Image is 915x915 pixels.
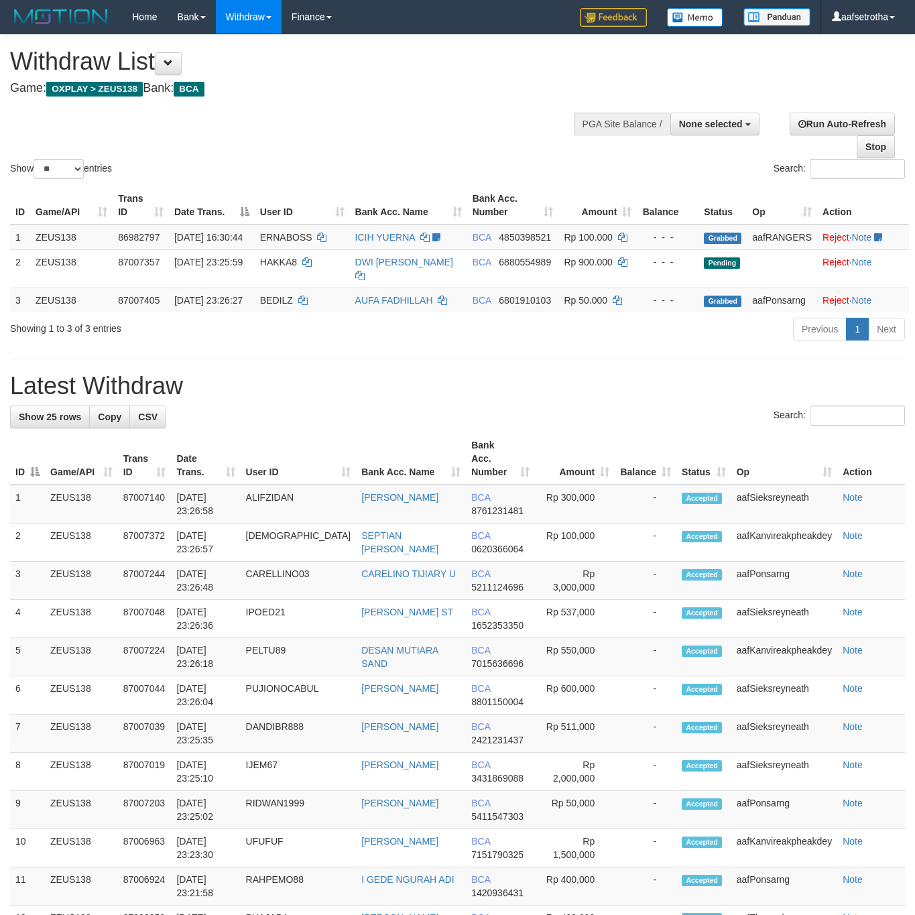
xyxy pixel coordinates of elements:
td: 87007203 [118,791,172,829]
a: [PERSON_NAME] [361,721,438,732]
span: Copy 8761231481 to clipboard [471,505,524,516]
span: Copy 8801150004 to clipboard [471,696,524,707]
td: Rp 100,000 [535,524,615,562]
td: Rp 50,000 [535,791,615,829]
a: [PERSON_NAME] [361,798,438,808]
td: ZEUS138 [45,715,118,753]
td: 4 [10,600,45,638]
a: Reject [822,257,849,267]
a: Note [852,232,872,243]
span: Accepted [682,684,722,695]
td: ZEUS138 [45,829,118,867]
td: PELTU89 [241,638,357,676]
td: 11 [10,867,45,906]
td: aafSieksreyneath [731,676,837,715]
a: [PERSON_NAME] [361,759,438,770]
a: I GEDE NGURAH ADI [361,874,454,885]
td: RAHPEMO88 [241,867,357,906]
span: Copy 0620366064 to clipboard [471,544,524,554]
td: 2 [10,524,45,562]
td: - [615,676,676,715]
span: BCA [174,82,204,97]
td: [DATE] 23:25:35 [171,715,240,753]
th: Balance: activate to sort column ascending [615,433,676,485]
th: User ID: activate to sort column ascending [241,433,357,485]
label: Show entries [10,159,112,179]
span: BEDILZ [260,295,293,306]
div: - - - [642,231,693,244]
td: PUJIONOCABUL [241,676,357,715]
span: [DATE] 23:26:27 [174,295,243,306]
a: Note [843,683,863,694]
td: 87006963 [118,829,172,867]
td: [DEMOGRAPHIC_DATA] [241,524,357,562]
td: · [817,249,909,288]
a: Reject [822,232,849,243]
td: 87007019 [118,753,172,791]
a: Note [843,721,863,732]
td: 7 [10,715,45,753]
span: BCA [471,721,490,732]
th: Bank Acc. Number: activate to sort column ascending [466,433,534,485]
td: Rp 2,000,000 [535,753,615,791]
td: 1 [10,225,30,250]
span: Copy [98,412,121,422]
a: Note [843,607,863,617]
th: User ID: activate to sort column ascending [255,186,350,225]
td: [DATE] 23:25:10 [171,753,240,791]
img: panduan.png [743,8,810,26]
span: CSV [138,412,158,422]
td: 87007244 [118,562,172,600]
td: aafPonsarng [747,288,817,312]
h1: Withdraw List [10,48,597,75]
th: Amount: activate to sort column ascending [535,433,615,485]
th: Game/API: activate to sort column ascending [45,433,118,485]
span: BCA [471,836,490,847]
span: Accepted [682,798,722,810]
a: CSV [129,406,166,428]
span: Accepted [682,760,722,772]
span: Accepted [682,875,722,886]
a: Note [852,295,872,306]
td: ZEUS138 [45,600,118,638]
td: Rp 1,500,000 [535,829,615,867]
span: Copy 4850398521 to clipboard [499,232,551,243]
td: ZEUS138 [45,676,118,715]
td: ZEUS138 [30,288,113,312]
a: Run Auto-Refresh [790,113,895,135]
td: ZEUS138 [30,249,113,288]
td: aafRANGERS [747,225,817,250]
a: Note [843,874,863,885]
td: [DATE] 23:26:36 [171,600,240,638]
span: ERNABOSS [260,232,312,243]
a: Previous [793,318,847,341]
img: Button%20Memo.svg [667,8,723,27]
td: aafSieksreyneath [731,600,837,638]
span: Show 25 rows [19,412,81,422]
td: aafPonsarng [731,562,837,600]
td: CARELLINO03 [241,562,357,600]
label: Search: [774,159,905,179]
span: Copy 6801910103 to clipboard [499,295,551,306]
td: ZEUS138 [45,867,118,906]
th: Amount: activate to sort column ascending [558,186,637,225]
span: BCA [471,492,490,503]
td: - [615,600,676,638]
td: - [615,791,676,829]
td: ZEUS138 [45,753,118,791]
span: Copy 6880554989 to clipboard [499,257,551,267]
td: 1 [10,485,45,524]
td: 87007224 [118,638,172,676]
button: None selected [670,113,759,135]
span: OXPLAY > ZEUS138 [46,82,143,97]
a: 1 [846,318,869,341]
td: ALIFZIDAN [241,485,357,524]
th: Game/API: activate to sort column ascending [30,186,113,225]
td: ZEUS138 [30,225,113,250]
td: aafPonsarng [731,791,837,829]
span: BCA [471,530,490,541]
td: UFUFUF [241,829,357,867]
td: Rp 600,000 [535,676,615,715]
td: 9 [10,791,45,829]
th: Status: activate to sort column ascending [676,433,731,485]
